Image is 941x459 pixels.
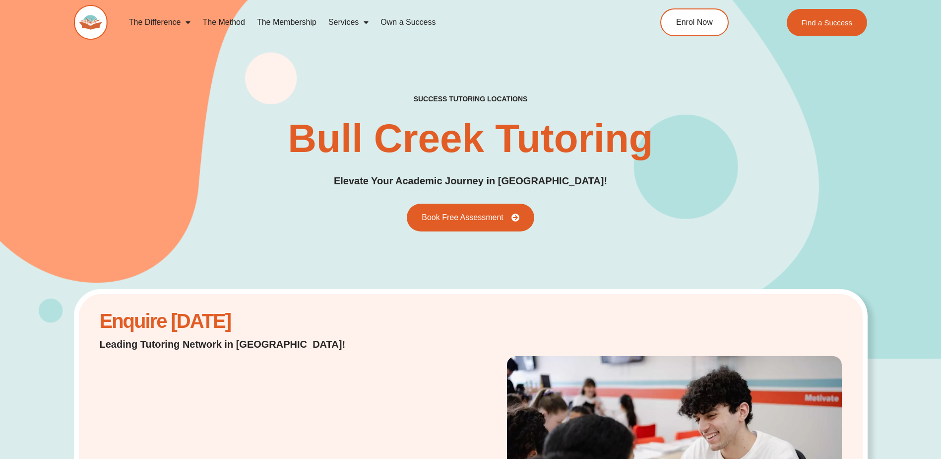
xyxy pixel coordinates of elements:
a: Services [322,11,375,34]
nav: Menu [123,11,615,34]
a: The Difference [123,11,197,34]
a: Book Free Assessment [407,204,534,231]
span: Enrol Now [676,18,713,26]
h2: success tutoring locations [414,94,528,103]
span: Find a Success [802,19,853,26]
a: Enrol Now [660,8,729,36]
p: Elevate Your Academic Journey in [GEOGRAPHIC_DATA]! [334,173,607,189]
h2: Enquire [DATE] [100,315,386,327]
p: Leading Tutoring Network in [GEOGRAPHIC_DATA]! [100,337,386,351]
h1: Bull Creek Tutoring [288,119,653,158]
a: The Method [196,11,251,34]
a: Own a Success [375,11,441,34]
a: The Membership [251,11,322,34]
a: Find a Success [787,9,868,36]
span: Book Free Assessment [422,214,503,222]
